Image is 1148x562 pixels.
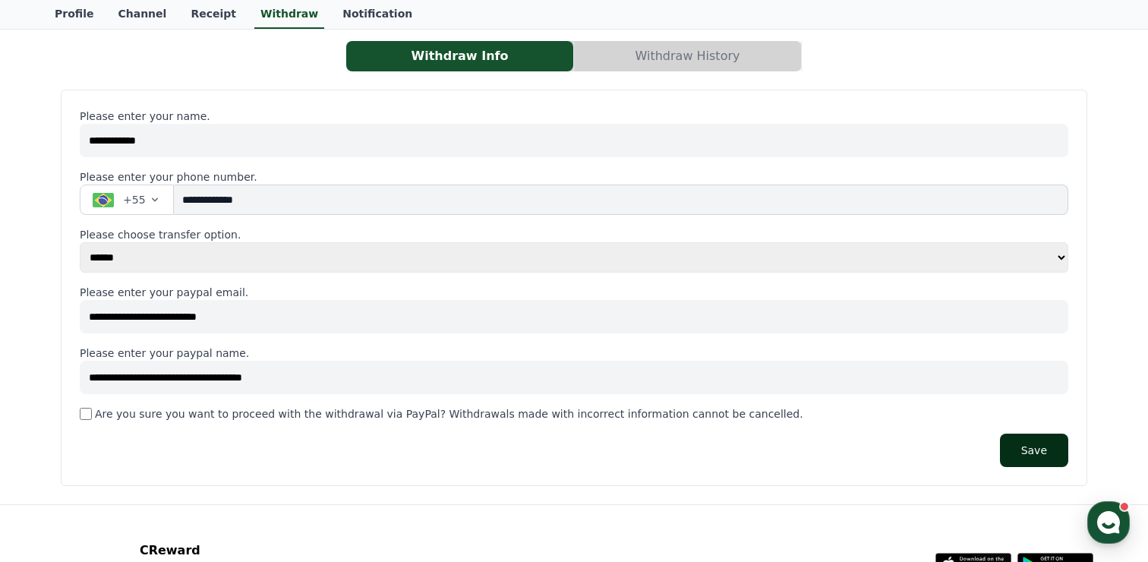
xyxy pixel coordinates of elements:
p: Please enter your phone number. [80,169,1068,185]
span: Settings [225,459,262,471]
a: Messages [100,436,196,474]
span: +55 [123,192,146,207]
button: Withdraw History [574,41,801,71]
label: Are you sure you want to proceed with the withdrawal via PayPal? Withdrawals made with incorrect ... [95,406,803,421]
a: Home [5,436,100,474]
a: Settings [196,436,292,474]
p: CReward [140,541,394,560]
span: Messages [126,459,171,472]
p: Please choose transfer option. [80,227,1068,242]
p: Please enter your paypal email. [80,285,1068,300]
button: Withdraw Info [346,41,573,71]
p: Please enter your paypal name. [80,346,1068,361]
button: Save [1000,434,1068,467]
p: Please enter your name. [80,109,1068,124]
span: Home [39,459,65,471]
a: Withdraw History [574,41,802,71]
a: Withdraw Info [346,41,574,71]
